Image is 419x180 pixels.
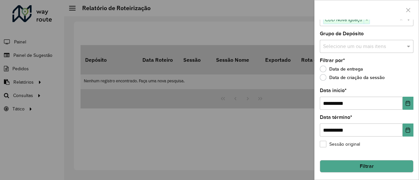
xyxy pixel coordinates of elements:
[320,30,364,38] label: Grupo de Depósito
[320,113,352,121] label: Data término
[320,66,363,72] label: Data de entrega
[320,57,345,64] label: Filtrar por
[323,16,364,24] span: CDD Nova Iguaçu
[403,123,413,137] button: Choose Date
[320,87,347,94] label: Data início
[400,16,405,24] span: Clear all
[364,16,370,24] span: ×
[320,74,385,81] label: Data de criação da sessão
[403,97,413,110] button: Choose Date
[320,141,360,148] label: Sessão original
[320,160,413,172] button: Filtrar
